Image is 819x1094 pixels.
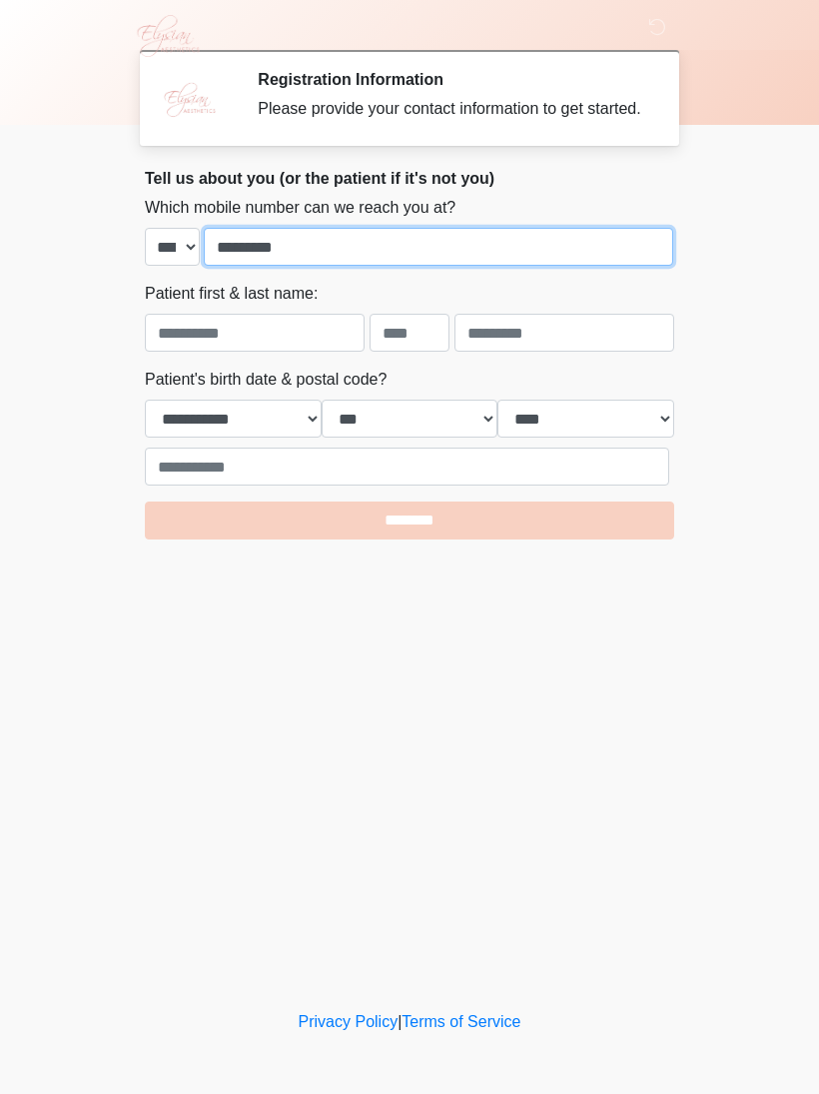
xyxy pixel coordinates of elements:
[125,15,209,57] img: Elysian Aesthetics Logo
[145,368,387,392] label: Patient's birth date & postal code?
[145,196,455,220] label: Which mobile number can we reach you at?
[160,70,220,130] img: Agent Avatar
[258,70,644,89] h2: Registration Information
[402,1013,520,1030] a: Terms of Service
[258,97,644,121] div: Please provide your contact information to get started.
[145,282,318,306] label: Patient first & last name:
[299,1013,399,1030] a: Privacy Policy
[145,169,674,188] h2: Tell us about you (or the patient if it's not you)
[398,1013,402,1030] a: |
